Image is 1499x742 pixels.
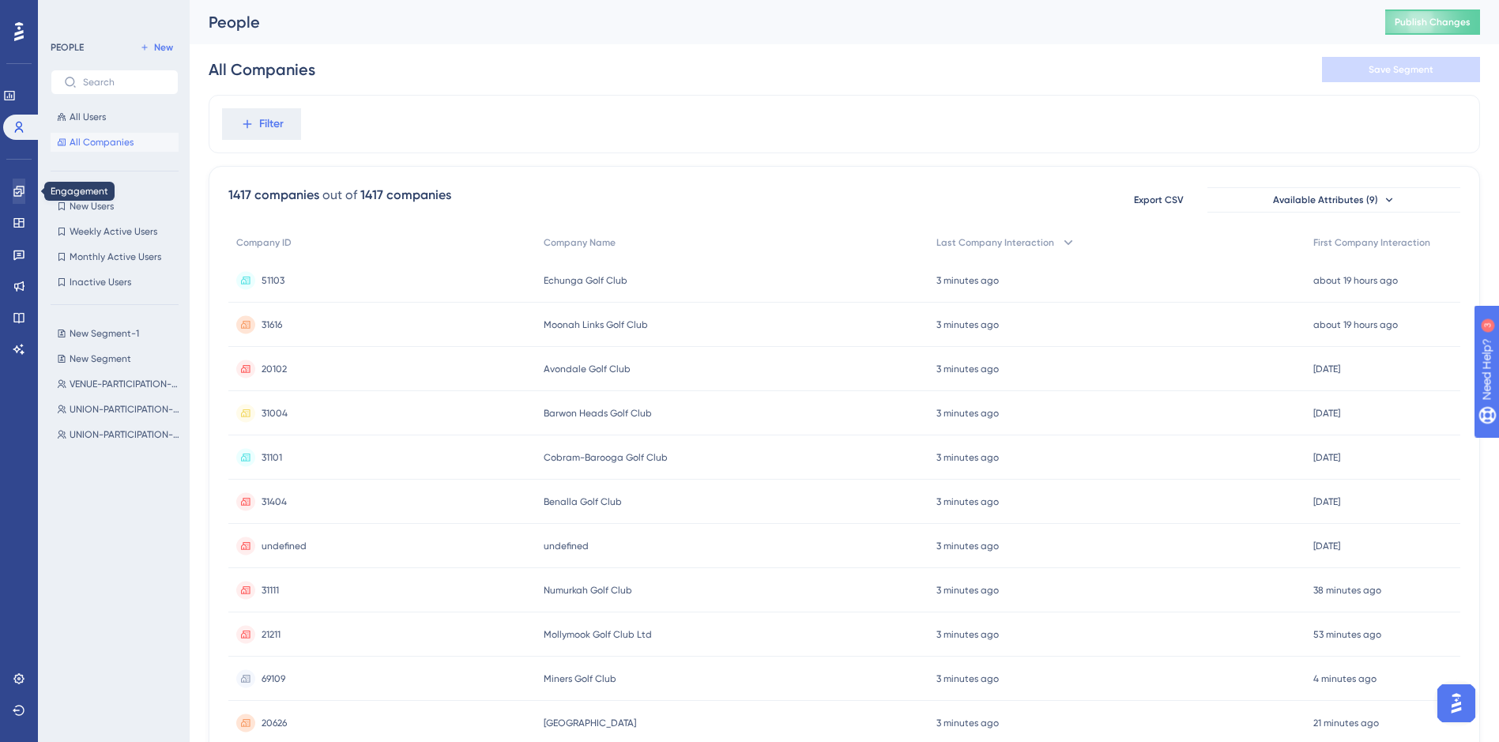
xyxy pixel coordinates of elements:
button: UNION-PARTICIPATION-DASHBOARD [51,425,188,444]
span: 31004 [262,407,288,420]
time: 4 minutes ago [1313,673,1377,684]
span: Avondale Golf Club [544,363,631,375]
button: New Segment-1 [51,324,188,343]
time: 3 minutes ago [936,718,999,729]
time: about 19 hours ago [1313,319,1398,330]
span: All Users [70,111,106,123]
div: 1417 companies [228,186,319,205]
time: 3 minutes ago [936,673,999,684]
button: Save Segment [1322,57,1480,82]
div: All Companies [209,58,315,81]
span: VENUE-PARTICIPATION-DASHBOARD [70,378,182,390]
span: Moonah Links Golf Club [544,318,648,331]
time: 3 minutes ago [936,363,999,375]
span: undefined [262,540,307,552]
button: Inactive Users [51,273,179,292]
time: 3 minutes ago [936,540,999,552]
time: [DATE] [1313,452,1340,463]
span: New Segment [70,352,131,365]
span: UNION-PARTICIPATION-REPORTS AREA [70,403,182,416]
span: Save Segment [1369,63,1433,76]
time: [DATE] [1313,496,1340,507]
span: 69109 [262,672,285,685]
time: 3 minutes ago [936,319,999,330]
span: Company ID [236,236,292,249]
span: 31111 [262,584,279,597]
input: Search [83,77,165,88]
time: about 19 hours ago [1313,275,1398,286]
span: Filter [259,115,284,134]
span: 21211 [262,628,281,641]
button: Monthly Active Users [51,247,179,266]
span: UNION-PARTICIPATION-DASHBOARD [70,428,182,441]
span: First Company Interaction [1313,236,1430,249]
span: Weekly Active Users [70,225,157,238]
span: New Segment-1 [70,327,139,340]
div: out of [322,186,357,205]
span: New Users [70,200,114,213]
button: New [134,38,179,57]
span: Echunga Golf Club [544,274,627,287]
span: 31404 [262,495,287,508]
div: PEOPLE [51,41,84,54]
div: People [209,11,1346,33]
time: 38 minutes ago [1313,585,1381,596]
div: 1417 companies [360,186,451,205]
span: Barwon Heads Golf Club [544,407,652,420]
time: 3 minutes ago [936,629,999,640]
span: Export CSV [1134,194,1184,206]
button: All Users [51,107,179,126]
span: Cobram-Barooga Golf Club [544,451,668,464]
button: New Segment [51,349,188,368]
span: All Companies [70,136,134,149]
button: Publish Changes [1385,9,1480,35]
button: VENUE-PARTICIPATION-DASHBOARD [51,375,188,394]
span: Benalla Golf Club [544,495,622,508]
span: 20626 [262,717,287,729]
span: Mollymook Golf Club Ltd [544,628,652,641]
button: Weekly Active Users [51,222,179,241]
span: Miners Golf Club [544,672,616,685]
span: Last Company Interaction [936,236,1054,249]
span: Monthly Active Users [70,250,161,263]
span: Publish Changes [1395,16,1471,28]
time: 3 minutes ago [936,585,999,596]
button: Export CSV [1119,187,1198,213]
span: 31616 [262,318,282,331]
button: All Companies [51,133,179,152]
time: [DATE] [1313,408,1340,419]
button: Filter [222,108,301,140]
span: undefined [544,540,589,552]
span: 31101 [262,451,282,464]
time: [DATE] [1313,363,1340,375]
span: [GEOGRAPHIC_DATA] [544,717,636,729]
span: New [154,41,173,54]
time: 21 minutes ago [1313,718,1379,729]
time: 3 minutes ago [936,496,999,507]
time: [DATE] [1313,540,1340,552]
span: Available Attributes (9) [1273,194,1378,206]
time: 53 minutes ago [1313,629,1381,640]
span: 20102 [262,363,287,375]
time: 3 minutes ago [936,452,999,463]
span: Inactive Users [70,276,131,288]
button: Available Attributes (9) [1207,187,1460,213]
time: 3 minutes ago [936,408,999,419]
iframe: UserGuiding AI Assistant Launcher [1433,680,1480,727]
time: 3 minutes ago [936,275,999,286]
span: Company Name [544,236,616,249]
button: UNION-PARTICIPATION-REPORTS AREA [51,400,188,419]
span: Need Help? [37,4,99,23]
span: Numurkah Golf Club [544,584,632,597]
div: 3 [110,8,115,21]
span: 51103 [262,274,284,287]
button: New Users [51,197,179,216]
